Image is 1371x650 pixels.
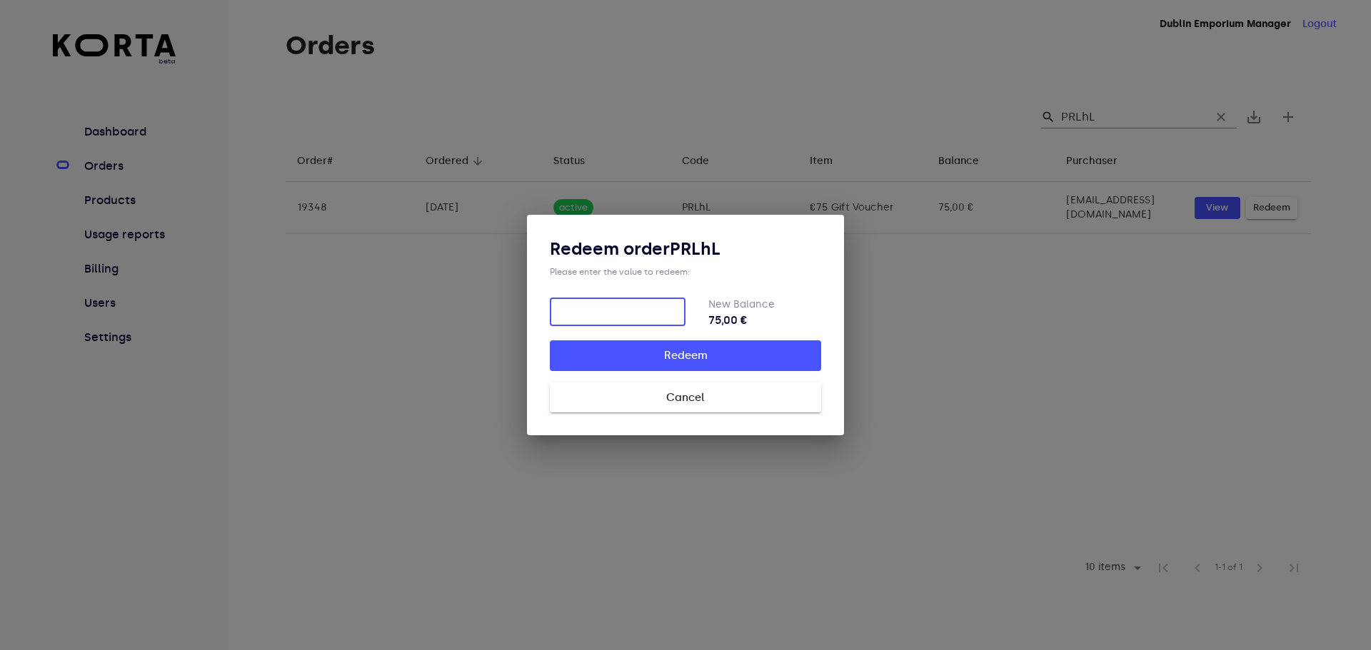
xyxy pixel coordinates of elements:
strong: 75,00 € [708,312,821,329]
span: Cancel [573,388,798,407]
span: Redeem [573,346,798,365]
label: New Balance [708,298,775,310]
div: Please enter the value to redeem: [550,266,821,278]
button: Cancel [550,382,821,412]
h3: Redeem order PRLhL [550,238,821,260]
button: Redeem [550,340,821,370]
